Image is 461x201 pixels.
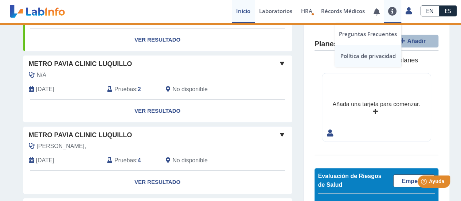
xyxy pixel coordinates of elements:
[407,38,426,44] span: Añadir
[102,85,160,94] div: :
[29,130,132,140] span: Metro Pavia Clinic Luquillo
[315,40,369,49] h4: Planes Médicos
[318,173,382,188] span: Evaluación de Riesgos de Salud
[37,142,86,151] span: Rios Gonzalez,
[138,86,141,92] b: 2
[23,171,292,194] a: Ver Resultado
[37,71,47,80] span: N/A
[36,85,54,94] span: 2025-08-08
[138,157,141,163] b: 4
[172,156,208,165] span: No disponible
[114,85,136,94] span: Pruebas
[332,100,420,109] div: Añada una tarjeta para comenzar.
[301,7,312,15] span: HRA
[36,156,54,165] span: 2025-06-09
[23,100,292,123] a: Ver Resultado
[387,35,438,47] button: Añadir
[335,45,401,67] a: Política de privacidad
[396,173,453,193] iframe: Help widget launcher
[172,85,208,94] span: No disponible
[29,59,132,69] span: Metro Pavia Clinic Luquillo
[421,5,439,16] a: EN
[102,156,160,165] div: :
[335,23,401,45] a: Preguntas Frecuentes
[114,156,136,165] span: Pruebas
[439,5,457,16] a: ES
[23,28,292,51] a: Ver Resultado
[393,174,435,187] a: Empezar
